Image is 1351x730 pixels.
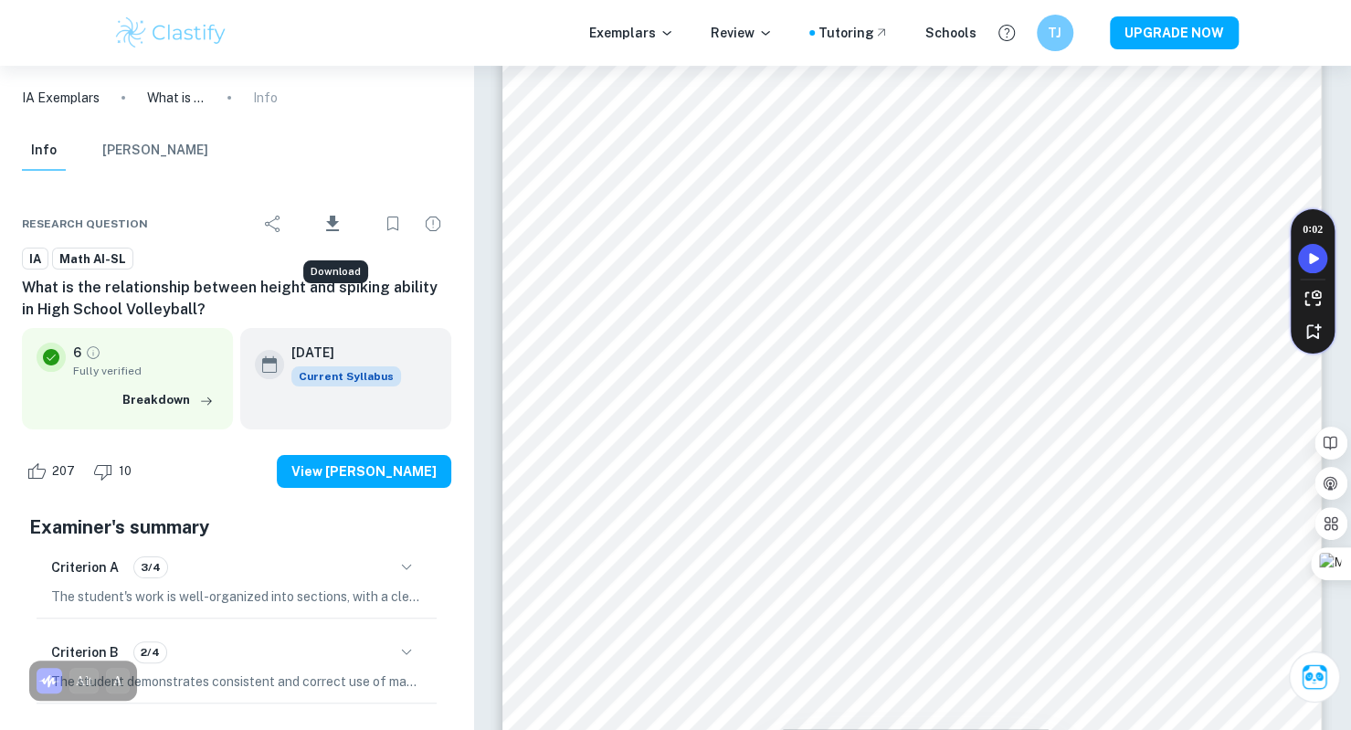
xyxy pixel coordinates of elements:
[29,513,444,541] h5: Examiner's summary
[925,23,976,43] a: Schools
[375,206,411,242] div: Bookmark
[415,206,451,242] div: Report issue
[52,248,133,270] a: Math AI-SL
[303,260,368,283] div: Download
[102,131,208,171] button: [PERSON_NAME]
[73,363,218,379] span: Fully verified
[291,343,386,363] h6: [DATE]
[291,366,401,386] span: Current Syllabus
[51,557,119,577] h6: Criterion A
[89,457,142,486] div: Dislike
[51,587,422,607] p: The student's work is well-organized into sections, with a clear introduction, body, and conclusi...
[277,455,451,488] button: View [PERSON_NAME]
[295,200,371,248] div: Download
[1289,651,1340,703] button: Ask Clai
[1110,16,1239,49] button: UPGRADE NOW
[255,206,291,242] div: Share
[51,642,119,662] h6: Criterion B
[22,248,48,270] a: IA
[85,344,101,361] a: Grade fully verified
[42,462,85,481] span: 207
[291,366,401,386] div: This exemplar is based on the current syllabus. Feel free to refer to it for inspiration/ideas wh...
[23,250,47,269] span: IA
[1037,15,1073,51] button: TJ
[22,216,148,232] span: Research question
[53,250,132,269] span: Math AI-SL
[589,23,674,43] p: Exemplars
[22,131,66,171] button: Info
[134,559,167,576] span: 3/4
[118,386,218,414] button: Breakdown
[113,15,229,51] img: Clastify logo
[711,23,773,43] p: Review
[51,672,422,692] p: The student demonstrates consistent and correct use of mathematical notation, symbols, and termin...
[73,343,81,363] p: 6
[818,23,889,43] a: Tutoring
[134,644,166,661] span: 2/4
[147,88,206,108] p: What is the relationship between height and spiking ability in High School Volleyball?
[1044,23,1065,43] h6: TJ
[991,17,1022,48] button: Help and Feedback
[22,457,85,486] div: Like
[22,88,100,108] a: IA Exemplars
[109,462,142,481] span: 10
[253,88,278,108] p: Info
[22,277,451,321] h6: What is the relationship between height and spiking ability in High School Volleyball?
